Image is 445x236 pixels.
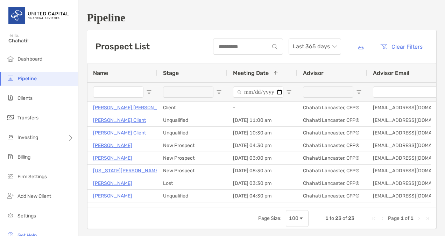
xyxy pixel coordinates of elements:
[93,70,108,76] span: Name
[93,86,143,98] input: Name Filter Input
[375,39,428,54] button: Clear Filters
[297,190,367,202] div: Chahati Lancaster, CFP®
[227,114,297,126] div: [DATE] 11:00 am
[163,70,179,76] span: Stage
[286,210,309,227] div: Page Size
[17,174,47,180] span: Firm Settings
[325,215,329,221] span: 1
[17,95,33,101] span: Clients
[297,102,367,114] div: Chahati Lancaster, CFP®
[380,216,385,221] div: Previous Page
[373,70,409,76] span: Advisor Email
[93,179,132,188] a: [PERSON_NAME]
[17,76,37,82] span: Pipeline
[157,152,227,164] div: New Prospect
[335,215,341,221] span: 23
[17,193,51,199] span: Add New Client
[297,152,367,164] div: Chahati Lancaster, CFP®
[96,42,150,51] h3: Prospect List
[17,154,30,160] span: Billing
[233,70,269,76] span: Meeting Date
[157,177,227,189] div: Lost
[157,139,227,152] div: New Prospect
[6,211,15,220] img: settings icon
[388,215,400,221] span: Page
[405,215,409,221] span: of
[93,141,132,150] a: [PERSON_NAME]
[227,177,297,189] div: [DATE] 03:30 pm
[293,39,337,54] span: Last 365 days
[233,86,283,98] input: Meeting Date Filter Input
[8,3,70,28] img: United Capital Logo
[401,215,404,221] span: 1
[157,165,227,177] div: New Prospect
[330,215,334,221] span: to
[297,165,367,177] div: Chahati Lancaster, CFP®
[17,115,38,121] span: Transfers
[157,114,227,126] div: Unqualified
[6,152,15,161] img: billing icon
[93,129,146,137] a: [PERSON_NAME] Client
[157,190,227,202] div: Unqualified
[93,192,132,200] a: [PERSON_NAME]
[356,89,362,95] button: Open Filter Menu
[17,134,38,140] span: Investing
[348,215,354,221] span: 23
[297,139,367,152] div: Chahati Lancaster, CFP®
[258,215,282,221] div: Page Size:
[93,103,172,112] a: [PERSON_NAME] [PERSON_NAME]
[410,215,414,221] span: 1
[157,127,227,139] div: Unqualified
[8,38,74,44] span: Chahati!
[289,215,298,221] div: 100
[216,89,222,95] button: Open Filter Menu
[6,54,15,63] img: dashboard icon
[6,113,15,122] img: transfers icon
[227,165,297,177] div: [DATE] 08:30 am
[297,177,367,189] div: Chahati Lancaster, CFP®
[6,93,15,102] img: clients icon
[227,127,297,139] div: [DATE] 10:30 am
[272,44,277,49] img: input icon
[342,215,347,221] span: of
[6,192,15,200] img: add_new_client icon
[157,102,227,114] div: Client
[425,216,430,221] div: Last Page
[87,11,437,24] h1: Pipeline
[227,190,297,202] div: [DATE] 04:30 pm
[227,152,297,164] div: [DATE] 03:00 pm
[93,116,146,125] a: [PERSON_NAME] Client
[416,216,422,221] div: Next Page
[297,114,367,126] div: Chahati Lancaster, CFP®
[93,154,132,162] a: [PERSON_NAME]
[297,127,367,139] div: Chahati Lancaster, CFP®
[146,89,152,95] button: Open Filter Menu
[6,172,15,180] img: firm-settings icon
[93,166,160,175] a: [US_STATE][PERSON_NAME]
[286,89,292,95] button: Open Filter Menu
[6,74,15,82] img: pipeline icon
[6,133,15,141] img: investing icon
[303,70,324,76] span: Advisor
[371,216,377,221] div: First Page
[227,139,297,152] div: [DATE] 04:30 pm
[227,102,297,114] div: -
[17,56,42,62] span: Dashboard
[17,213,36,219] span: Settings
